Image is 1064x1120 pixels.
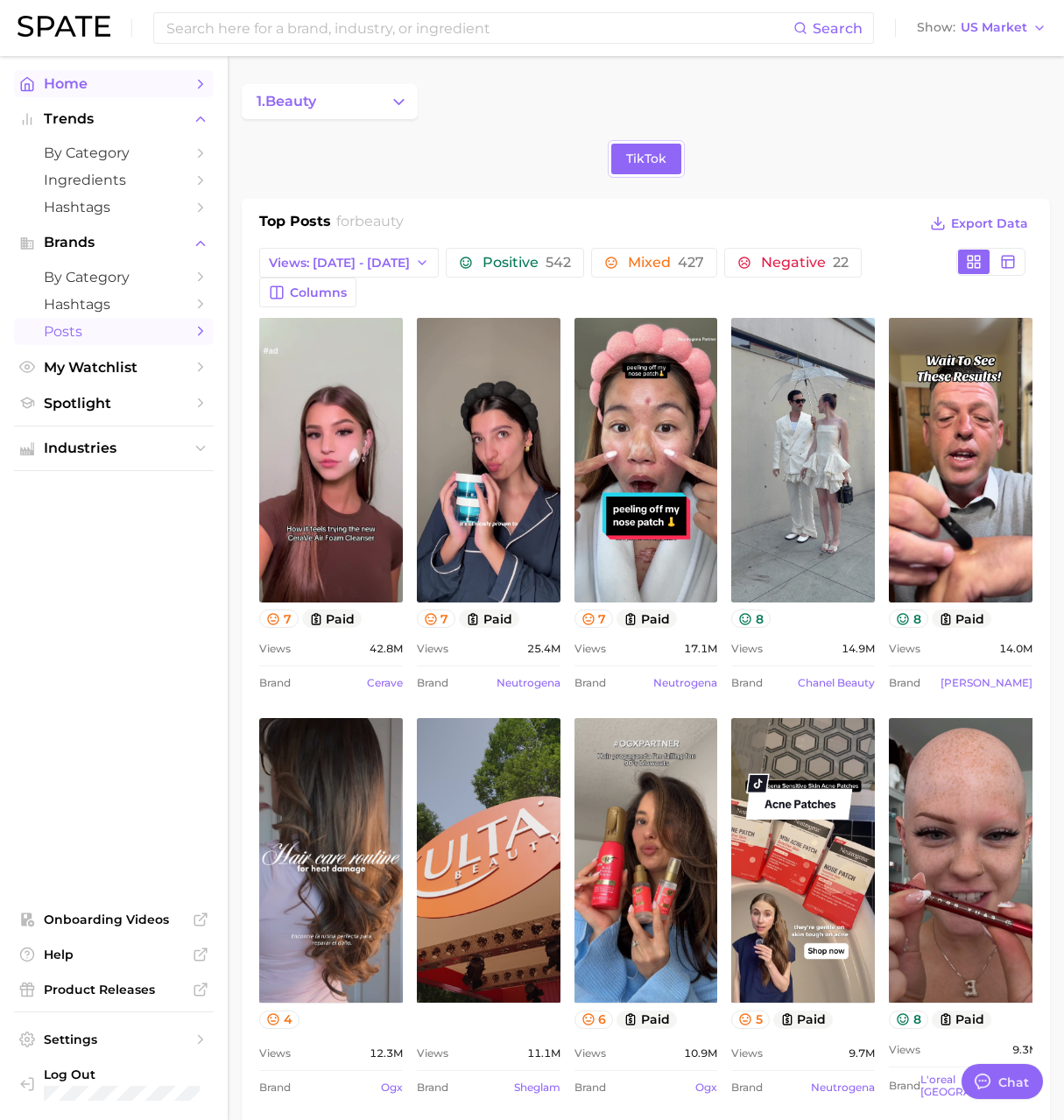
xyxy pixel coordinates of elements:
[731,1077,763,1098] span: Brand
[14,390,214,417] a: Spotlight
[367,676,403,689] a: cerave
[290,285,347,300] span: Columns
[889,1075,920,1096] span: Brand
[417,609,456,628] button: 7
[811,1081,875,1094] a: neutrogena
[44,912,184,927] span: Onboarding Videos
[761,256,849,270] span: Negative
[731,1043,763,1064] span: Views
[626,151,666,166] span: TikTok
[833,254,849,271] span: 22
[259,248,439,278] button: Views: [DATE] - [DATE]
[611,144,681,174] a: TikTok
[259,638,291,659] span: Views
[731,638,763,659] span: Views
[302,609,363,628] button: paid
[574,638,606,659] span: Views
[849,1043,875,1064] span: 9.7m
[259,1011,299,1029] button: 4
[514,1081,560,1094] a: sheglam
[44,947,184,962] span: Help
[920,1073,1039,1098] a: l'oreal [GEOGRAPHIC_DATA]
[574,1077,606,1098] span: Brand
[459,609,519,628] button: paid
[14,291,214,318] a: Hashtags
[684,638,717,659] span: 17.1m
[44,440,184,456] span: Industries
[497,676,560,689] a: neutrogena
[889,638,920,659] span: Views
[889,673,920,694] span: Brand
[165,13,793,43] input: Search here for a brand, industry, or ingredient
[44,323,184,340] span: Posts
[628,256,704,270] span: Mixed
[527,638,560,659] span: 25.4m
[44,75,184,92] span: Home
[932,1011,992,1029] button: paid
[44,982,184,997] span: Product Releases
[889,609,928,628] button: 8
[653,676,717,689] a: neutrogena
[695,1081,717,1094] a: ogx
[941,676,1032,689] a: [PERSON_NAME]
[731,1011,770,1029] button: 5
[44,1067,200,1082] span: Log Out
[370,638,403,659] span: 42.8m
[483,256,571,270] span: Positive
[678,254,704,271] span: 427
[14,1026,214,1053] a: Settings
[1012,1039,1039,1060] span: 9.3m
[44,172,184,188] span: Ingredients
[574,1043,606,1064] span: Views
[926,211,1032,236] button: Export Data
[773,1011,834,1029] button: paid
[44,235,184,250] span: Brands
[527,1043,560,1064] span: 11.1m
[574,673,606,694] span: Brand
[913,17,1051,39] button: ShowUS Market
[14,166,214,194] a: Ingredients
[14,435,214,461] button: Industries
[259,609,299,628] button: 7
[617,609,677,628] button: paid
[14,70,214,97] a: Home
[381,1081,403,1094] a: ogx
[44,296,184,313] span: Hashtags
[889,1011,928,1029] button: 8
[242,84,418,119] button: Change Category
[259,1077,291,1098] span: Brand
[259,211,331,237] h1: Top Posts
[731,609,771,628] button: 8
[917,23,955,32] span: Show
[417,638,448,659] span: Views
[44,111,184,127] span: Trends
[259,673,291,694] span: Brand
[14,1061,214,1106] a: Log out. Currently logged in with e-mail yumi.toki@spate.nyc.
[417,1043,448,1064] span: Views
[18,16,110,37] img: SPATE
[14,264,214,291] a: by Category
[355,213,404,229] span: beauty
[14,906,214,933] a: Onboarding Videos
[417,1077,448,1098] span: Brand
[259,278,356,307] button: Columns
[889,1039,920,1060] span: Views
[574,609,614,628] button: 7
[44,1032,184,1047] span: Settings
[336,211,404,237] h2: for
[14,354,214,381] a: My Watchlist
[14,139,214,166] a: by Category
[44,199,184,215] span: Hashtags
[731,673,763,694] span: Brand
[813,20,863,37] span: Search
[44,359,184,376] span: My Watchlist
[546,254,571,271] span: 542
[44,144,184,161] span: by Category
[14,318,214,345] a: Posts
[44,269,184,285] span: by Category
[617,1011,677,1029] button: paid
[574,1011,614,1029] button: 6
[999,638,1032,659] span: 14.0m
[961,23,1027,32] span: US Market
[842,638,875,659] span: 14.9m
